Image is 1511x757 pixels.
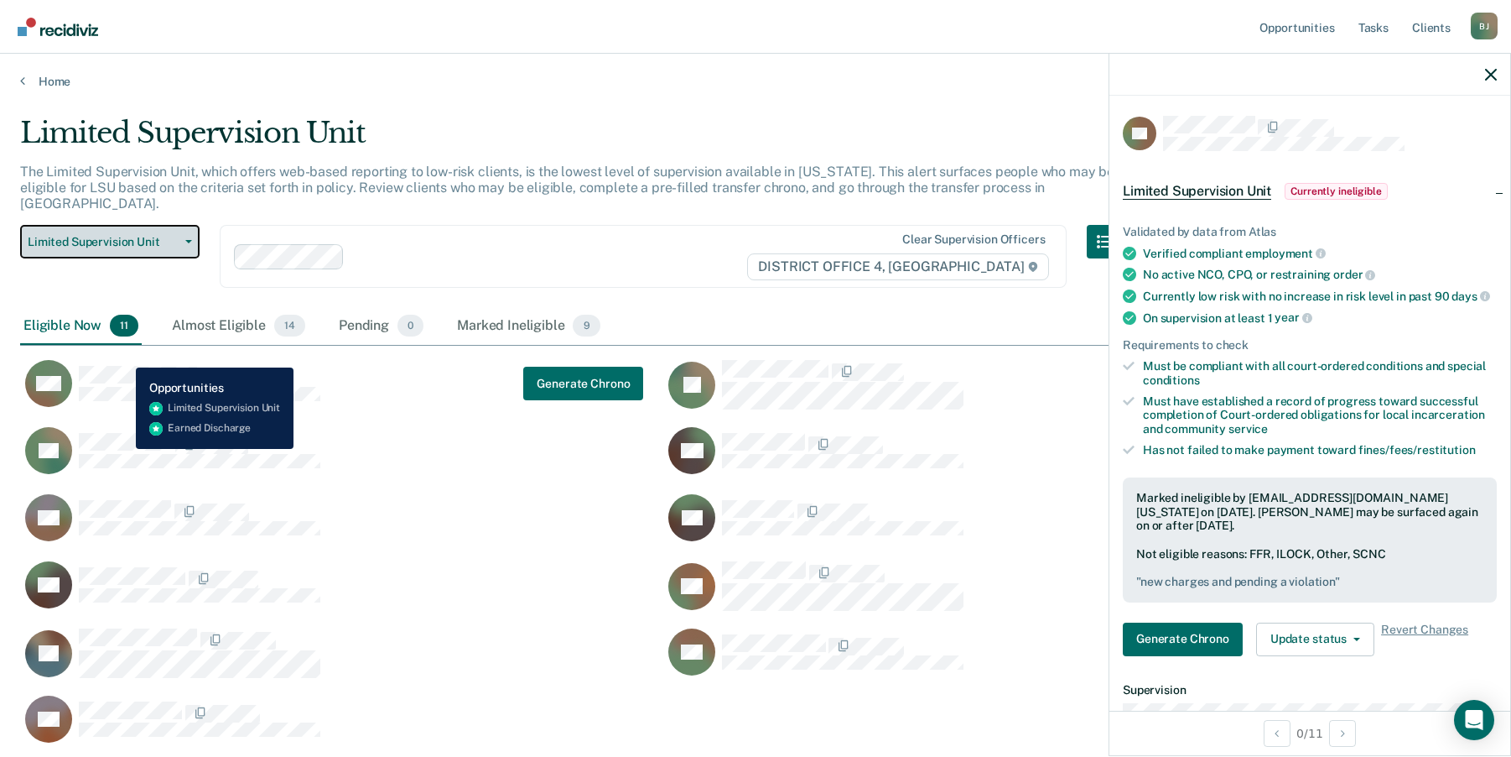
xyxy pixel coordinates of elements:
button: Generate Chrono [523,367,643,400]
span: 14 [274,315,305,337]
dt: Supervision [1123,683,1497,697]
div: CaseloadOpportunityCell-158187 [663,359,1306,426]
button: Previous Opportunity [1264,720,1290,747]
img: Recidiviz [18,18,98,36]
span: Currently ineligible [1285,183,1388,200]
button: Profile dropdown button [1471,13,1498,39]
div: CaseloadOpportunityCell-150237 [20,493,663,561]
div: Limited Supervision Unit [20,116,1154,164]
div: CaseloadOpportunityCell-158145 [20,426,663,493]
button: Update status [1256,623,1374,656]
div: On supervision at least 1 [1143,311,1497,326]
span: year [1275,311,1311,324]
div: Requirements to check [1123,338,1497,352]
span: 9 [573,315,600,337]
div: Must be compliant with all court-ordered conditions and special conditions [1143,359,1497,388]
div: No active NCO, CPO, or restraining [1143,267,1497,282]
a: Navigate to form link [1123,623,1249,656]
button: Next Opportunity [1329,720,1356,747]
span: Revert Changes [1381,623,1468,656]
div: CaseloadOpportunityCell-159443 [20,628,663,695]
div: Not eligible reasons: FFR, ILOCK, Other, SCNC [1136,547,1483,589]
div: CaseloadOpportunityCell-80940 [20,561,663,628]
a: Navigate to form link [523,367,643,400]
div: Marked ineligible by [EMAIL_ADDRESS][DOMAIN_NAME][US_STATE] on [DATE]. [PERSON_NAME] may be surfa... [1136,491,1483,533]
span: fines/fees/restitution [1358,443,1476,457]
span: Limited Supervision Unit [1123,183,1271,200]
div: CaseloadOpportunityCell-140445 [663,561,1306,628]
span: 11 [110,315,138,337]
div: CaseloadOpportunityCell-154454 [20,359,663,426]
div: Almost Eligible [169,308,309,345]
div: Clear supervision officers [902,232,1045,247]
pre: " new charges and pending a violation " [1136,575,1483,589]
span: 0 [397,315,423,337]
a: Home [20,74,1491,89]
p: The Limited Supervision Unit, which offers web-based reporting to low-risk clients, is the lowest... [20,164,1114,211]
div: Eligible Now [20,308,142,345]
div: CaseloadOpportunityCell-122357 [663,426,1306,493]
span: order [1333,268,1375,281]
div: Marked Ineligible [454,308,604,345]
div: Limited Supervision UnitCurrently ineligible [1109,164,1510,218]
div: Must have established a record of progress toward successful completion of Court-ordered obligati... [1143,394,1497,436]
div: 0 / 11 [1109,711,1510,755]
div: B J [1471,13,1498,39]
span: Limited Supervision Unit [28,235,179,249]
span: DISTRICT OFFICE 4, [GEOGRAPHIC_DATA] [747,253,1048,280]
button: Generate Chrono [1123,623,1243,656]
div: Has not failed to make payment toward [1143,443,1497,457]
div: Currently low risk with no increase in risk level in past 90 [1143,289,1497,304]
div: CaseloadOpportunityCell-153637 [663,628,1306,695]
div: Validated by data from Atlas [1123,225,1497,239]
div: Pending [335,308,427,345]
span: employment [1245,247,1325,260]
span: days [1451,290,1489,303]
div: Verified compliant [1143,246,1497,261]
div: CaseloadOpportunityCell-131030 [663,493,1306,561]
div: Open Intercom Messenger [1454,700,1494,740]
span: service [1228,422,1268,436]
